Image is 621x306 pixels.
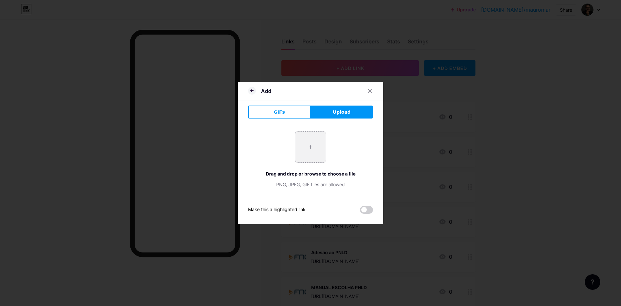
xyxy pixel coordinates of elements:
[274,109,285,116] span: GIFs
[248,170,373,177] div: Drag and drop or browse to choose a file
[248,181,373,188] div: PNG, JPEG, GIF files are allowed
[248,106,310,119] button: GIFs
[310,106,373,119] button: Upload
[261,87,271,95] div: Add
[248,206,306,214] div: Make this a highlighted link
[333,109,351,116] span: Upload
